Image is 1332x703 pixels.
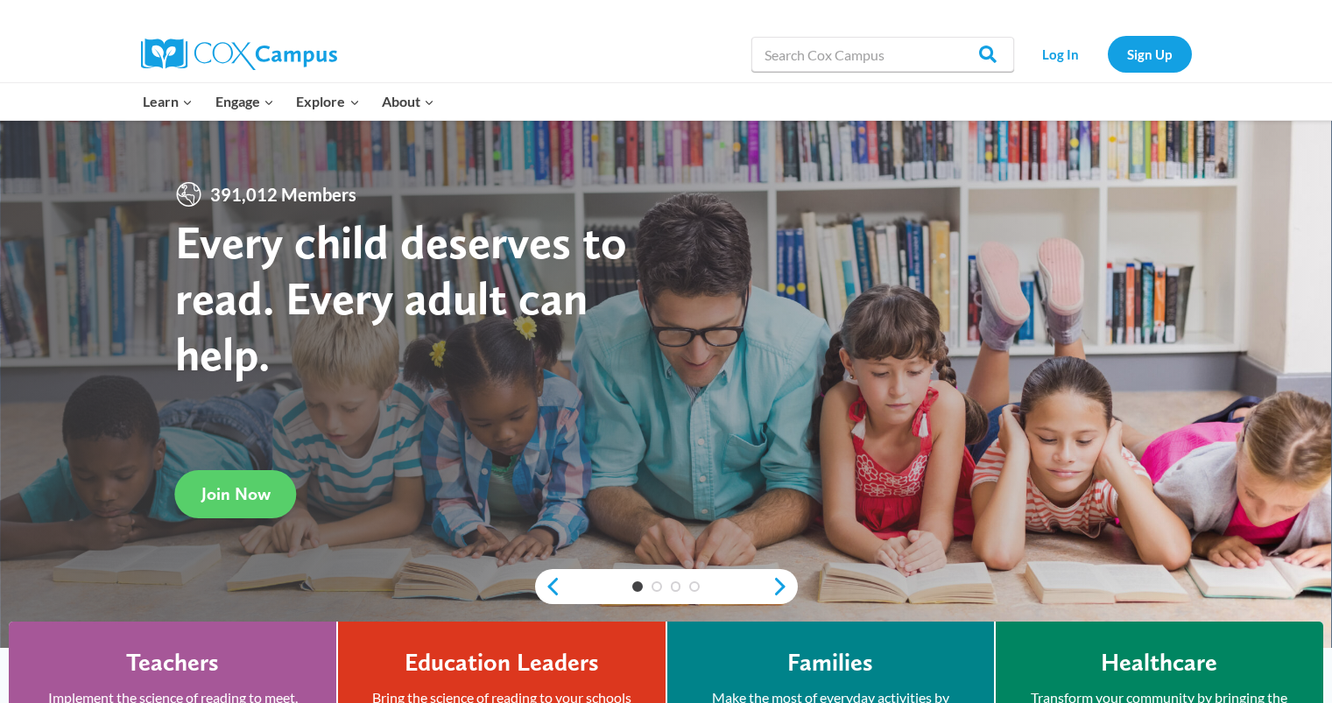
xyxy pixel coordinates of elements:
[772,576,798,597] a: next
[535,569,798,604] div: content slider buttons
[787,648,873,678] h4: Families
[143,90,193,113] span: Learn
[1023,36,1192,72] nav: Secondary Navigation
[1023,36,1099,72] a: Log In
[175,214,627,381] strong: Every child deserves to read. Every adult can help.
[296,90,359,113] span: Explore
[1108,36,1192,72] a: Sign Up
[203,180,363,208] span: 391,012 Members
[382,90,434,113] span: About
[689,581,700,592] a: 4
[405,648,599,678] h4: Education Leaders
[751,37,1014,72] input: Search Cox Campus
[126,648,219,678] h4: Teachers
[215,90,274,113] span: Engage
[1101,648,1217,678] h4: Healthcare
[632,581,643,592] a: 1
[671,581,681,592] a: 3
[175,470,297,518] a: Join Now
[535,576,561,597] a: previous
[201,483,271,504] span: Join Now
[132,83,446,120] nav: Primary Navigation
[141,39,337,70] img: Cox Campus
[652,581,662,592] a: 2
